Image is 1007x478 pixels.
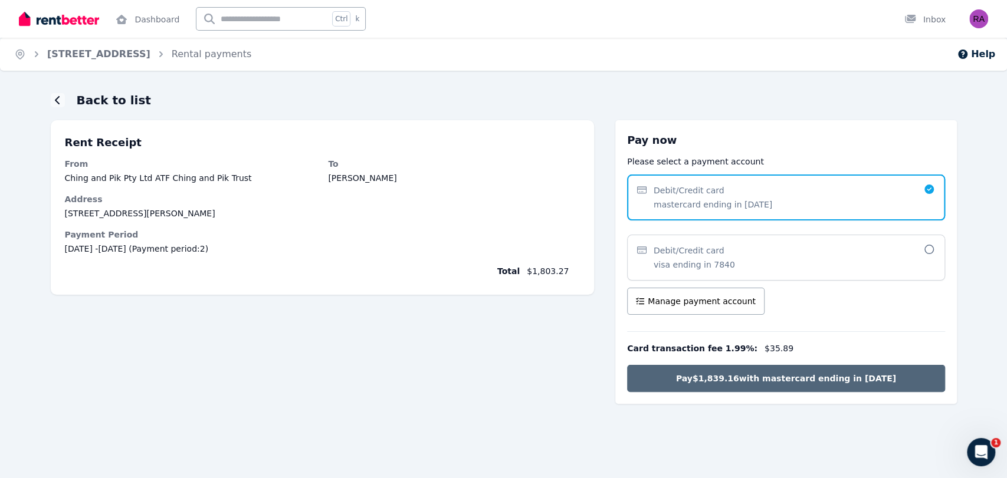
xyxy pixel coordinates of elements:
span: $35.89 [765,342,793,354]
p: Please select a payment account [627,156,944,167]
span: visa ending in 7840 [654,259,735,271]
h1: Back to list [77,92,151,108]
span: mastercard ending in [DATE] [654,199,772,210]
button: Manage payment account [627,288,765,315]
span: Ctrl [332,11,350,27]
img: Rayan Alamri [969,9,988,28]
dt: Payment Period [65,229,580,240]
dt: From [65,158,317,170]
a: [STREET_ADDRESS] [47,48,150,60]
span: Debit/Credit card [654,245,724,256]
span: Card transaction fee 1.99% : [627,342,757,354]
img: RentBetter [19,10,99,28]
dd: Ching and Pik Pty Ltd ATF Ching and Pik Trust [65,172,317,184]
dd: [STREET_ADDRESS][PERSON_NAME] [65,207,580,219]
span: Manage payment account [648,295,756,307]
dt: To [328,158,580,170]
button: Help [957,47,995,61]
span: k [355,14,359,24]
dd: [PERSON_NAME] [328,172,580,184]
a: Rental payments [172,48,252,60]
h3: Pay now [627,132,944,149]
span: Pay $1,839.16 with mastercard ending in [DATE] [676,372,896,384]
span: $1,803.27 [527,265,580,277]
p: Rent Receipt [65,134,580,151]
span: Debit/Credit card [654,184,724,196]
iframe: Intercom live chat [967,438,995,466]
dt: Address [65,193,580,205]
span: [DATE] - [DATE] (Payment period: 2 ) [65,243,580,255]
span: Total [65,265,520,277]
div: Inbox [904,14,946,25]
button: Pay$1,839.16with mastercard ending in [DATE] [627,365,944,392]
span: 1 [991,438,1001,447]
